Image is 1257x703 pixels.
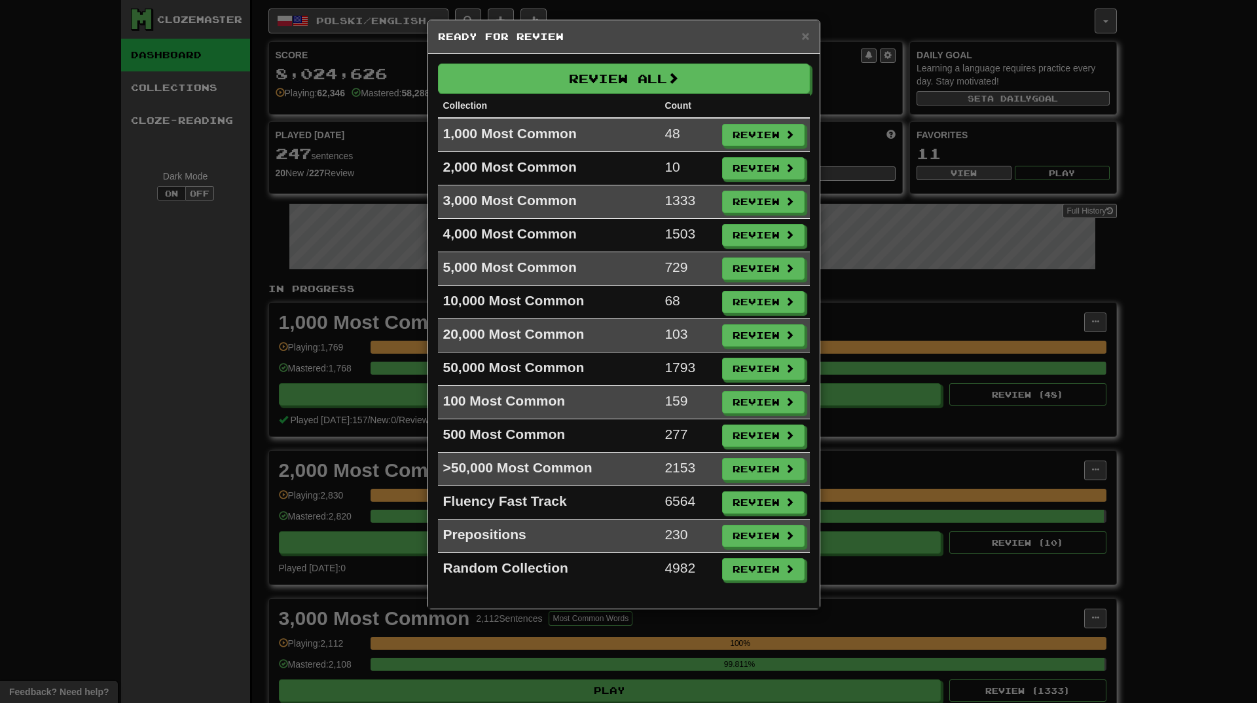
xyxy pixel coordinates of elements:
td: 10 [659,152,716,185]
td: 20,000 Most Common [438,319,660,352]
td: 729 [659,252,716,286]
button: Review [722,558,805,580]
button: Review [722,224,805,246]
td: 1503 [659,219,716,252]
td: 1333 [659,185,716,219]
td: Random Collection [438,553,660,586]
button: Review [722,358,805,380]
h5: Ready for Review [438,30,810,43]
td: 500 Most Common [438,419,660,453]
span: × [801,28,809,43]
td: Fluency Fast Track [438,486,660,520]
button: Review [722,324,805,347]
td: 2,000 Most Common [438,152,660,185]
td: 100 Most Common [438,386,660,419]
td: 4,000 Most Common [438,219,660,252]
button: Review [722,425,805,447]
button: Review [722,157,805,180]
td: 5,000 Most Common [438,252,660,286]
td: >50,000 Most Common [438,453,660,486]
td: 2153 [659,453,716,486]
td: 230 [659,520,716,553]
td: 277 [659,419,716,453]
button: Review [722,191,805,213]
td: 1,000 Most Common [438,118,660,152]
button: Review [722,491,805,514]
td: Prepositions [438,520,660,553]
button: Review [722,257,805,280]
button: Review [722,391,805,413]
button: Review [722,291,805,313]
button: Review [722,458,805,480]
td: 1793 [659,352,716,386]
button: Close [801,29,809,43]
th: Collection [438,94,660,118]
td: 68 [659,286,716,319]
td: 10,000 Most Common [438,286,660,319]
td: 6564 [659,486,716,520]
td: 4982 [659,553,716,586]
td: 3,000 Most Common [438,185,660,219]
td: 103 [659,319,716,352]
button: Review [722,525,805,547]
button: Review [722,124,805,146]
td: 50,000 Most Common [438,352,660,386]
button: Review All [438,64,810,94]
td: 48 [659,118,716,152]
td: 159 [659,386,716,419]
th: Count [659,94,716,118]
